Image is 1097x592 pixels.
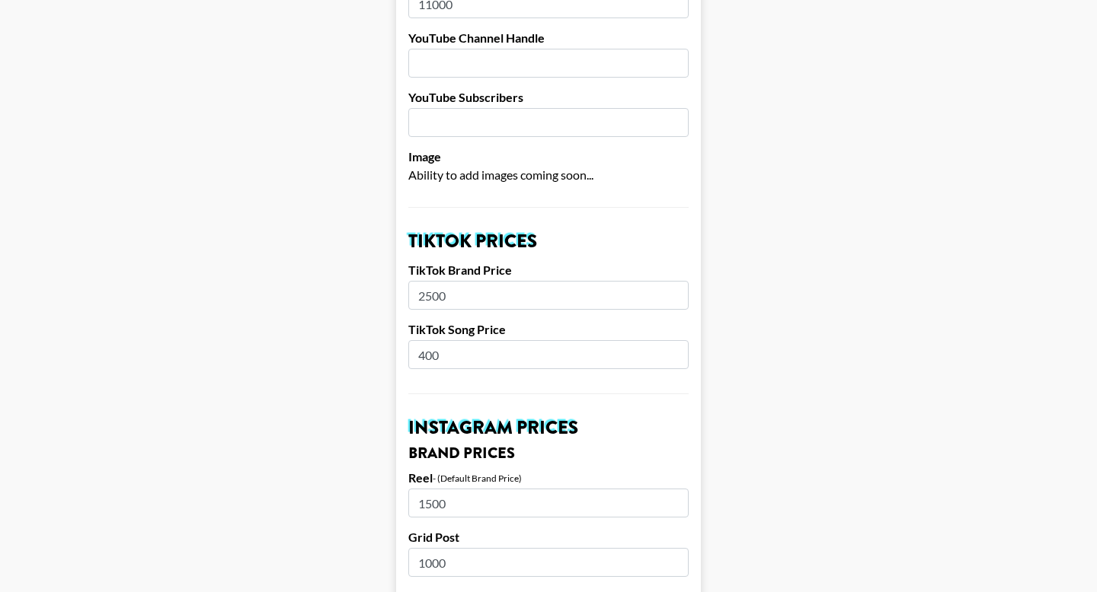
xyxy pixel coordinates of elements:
h3: Brand Prices [408,446,689,461]
label: Reel [408,470,433,485]
label: TikTok Song Price [408,322,689,337]
label: YouTube Channel Handle [408,30,689,46]
h2: TikTok Prices [408,232,689,250]
label: TikTok Brand Price [408,263,689,278]
label: YouTube Subscribers [408,90,689,105]
span: Ability to add images coming soon... [408,167,593,182]
h2: Instagram Prices [408,419,689,437]
label: Image [408,149,689,164]
label: Grid Post [408,530,689,545]
div: - (Default Brand Price) [433,473,522,484]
